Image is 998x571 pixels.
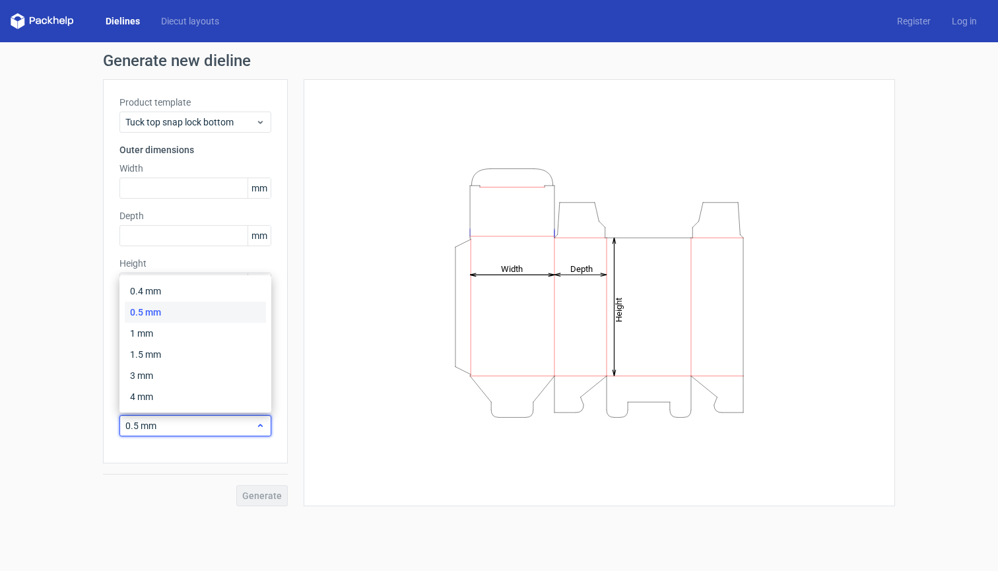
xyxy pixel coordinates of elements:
h3: Outer dimensions [119,143,271,156]
div: 4 mm [125,386,266,407]
div: 1.5 mm [125,344,266,365]
tspan: Width [501,263,523,273]
a: Dielines [95,15,150,28]
tspan: Height [614,297,624,321]
div: 0.4 mm [125,281,266,302]
a: Register [886,15,941,28]
span: mm [248,178,271,198]
label: Depth [119,209,271,222]
span: Tuck top snap lock bottom [125,116,255,129]
span: mm [248,273,271,293]
div: 0.5 mm [125,302,266,323]
a: Log in [941,15,987,28]
tspan: Depth [570,263,593,273]
a: Diecut layouts [150,15,230,28]
div: 1 mm [125,323,266,344]
h1: Generate new dieline [103,53,895,69]
label: Height [119,257,271,270]
label: Width [119,162,271,175]
label: Product template [119,96,271,109]
span: 0.5 mm [125,419,255,432]
div: 3 mm [125,365,266,386]
span: mm [248,226,271,246]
